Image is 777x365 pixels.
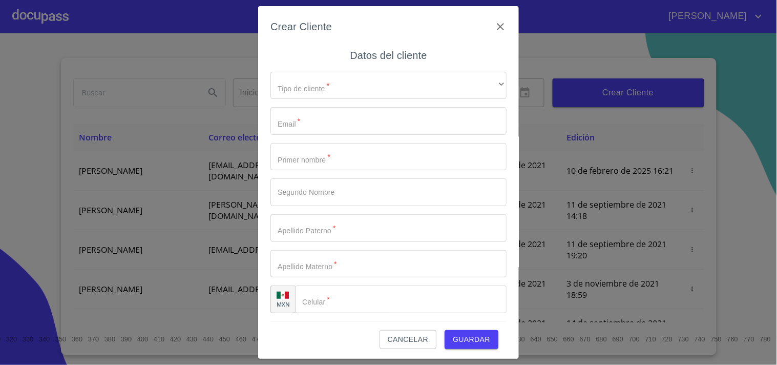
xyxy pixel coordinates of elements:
h6: Crear Cliente [270,18,332,35]
h6: Datos del cliente [350,47,427,64]
button: Guardar [445,330,498,349]
p: MXN [277,300,290,308]
span: Cancelar [388,333,428,346]
span: Guardar [453,333,490,346]
img: R93DlvwvvjP9fbrDwZeCRYBHk45OWMq+AAOlFVsxT89f82nwPLnD58IP7+ANJEaWYhP0Tx8kkA0WlQMPQsAAgwAOmBj20AXj6... [277,292,289,299]
div: ​ [270,72,507,99]
button: Cancelar [380,330,436,349]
